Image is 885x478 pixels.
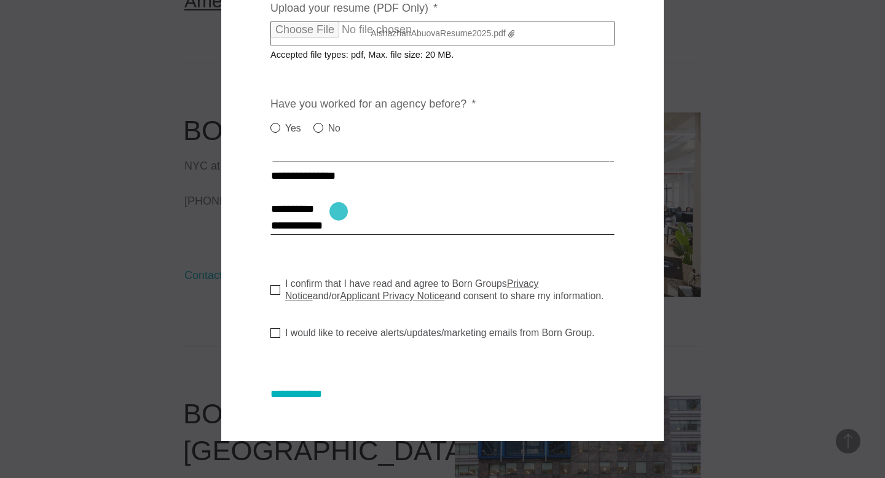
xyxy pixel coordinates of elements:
label: I confirm that I have read and agree to Born Groups and/or and consent to share my information. [270,278,624,302]
label: AishazhanAbuovaResume2025.pdf [270,22,615,46]
span: Accepted file types: pdf, Max. file size: 20 MB. [270,40,463,60]
label: Have you worked for an agency before? [270,97,476,111]
label: No [313,121,340,136]
label: Upload your resume (PDF Only) [270,1,438,15]
a: Applicant Privacy Notice [340,291,444,301]
label: I would like to receive alerts/updates/marketing emails from Born Group. [270,327,594,339]
label: Yes [270,121,301,136]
